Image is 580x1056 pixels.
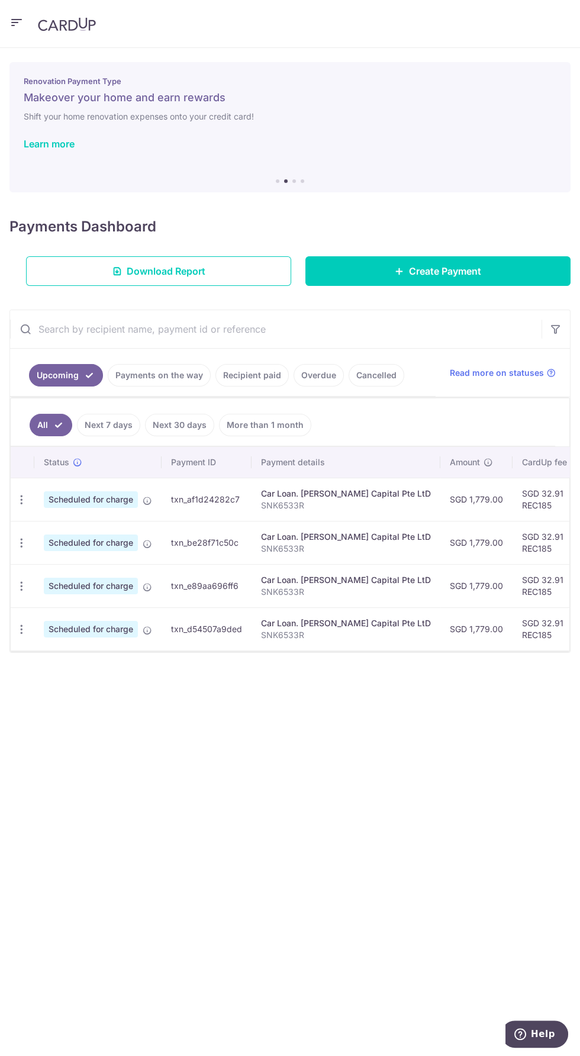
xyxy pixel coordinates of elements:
h6: Shift your home renovation expenses onto your credit card! [24,110,556,124]
a: Overdue [294,364,344,387]
a: Payments on the way [108,364,211,387]
a: Next 7 days [77,414,140,436]
span: CardUp fee [522,456,567,468]
div: Car Loan. [PERSON_NAME] Capital Pte LtD [261,488,431,500]
a: Cancelled [349,364,404,387]
p: SNK6533R [261,543,431,555]
h4: Payments Dashboard [9,216,156,237]
span: Scheduled for charge [44,535,138,551]
a: More than 1 month [219,414,311,436]
span: Amount [450,456,480,468]
td: txn_be28f71c50c [162,521,252,564]
a: Upcoming [29,364,103,387]
span: Scheduled for charge [44,578,138,594]
h5: Makeover your home and earn rewards [24,91,556,105]
p: SNK6533R [261,629,431,641]
td: SGD 1,779.00 [440,564,513,607]
span: Scheduled for charge [44,491,138,508]
span: Scheduled for charge [44,621,138,638]
p: SNK6533R [261,586,431,598]
iframe: Opens a widget where you can find more information [505,1020,568,1050]
td: txn_e89aa696ff6 [162,564,252,607]
input: Search by recipient name, payment id or reference [10,310,542,348]
a: Learn more [24,138,75,150]
td: SGD 1,779.00 [440,478,513,521]
span: Create Payment [409,264,481,278]
img: CardUp [38,17,96,31]
td: SGD 1,779.00 [440,521,513,564]
th: Payment details [252,447,440,478]
a: Recipient paid [215,364,289,387]
a: Read more on statuses [450,367,556,379]
span: Status [44,456,69,468]
a: Create Payment [305,256,571,286]
span: Read more on statuses [450,367,544,379]
span: Download Report [127,264,205,278]
a: Next 30 days [145,414,214,436]
td: txn_af1d24282c7 [162,478,252,521]
div: Car Loan. [PERSON_NAME] Capital Pte LtD [261,531,431,543]
div: Car Loan. [PERSON_NAME] Capital Pte LtD [261,574,431,586]
a: All [30,414,72,436]
div: Car Loan. [PERSON_NAME] Capital Pte LtD [261,617,431,629]
td: SGD 1,779.00 [440,607,513,651]
td: txn_d54507a9ded [162,607,252,651]
th: Payment ID [162,447,252,478]
p: SNK6533R [261,500,431,511]
p: Renovation Payment Type [24,76,556,86]
a: Download Report [26,256,291,286]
